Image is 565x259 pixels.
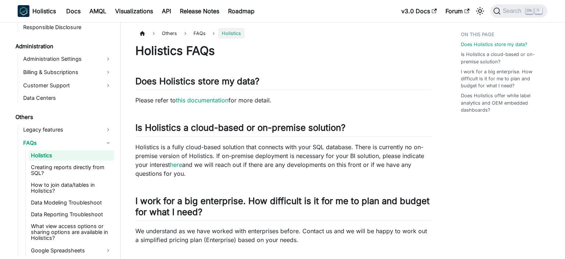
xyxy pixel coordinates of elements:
[21,93,114,103] a: Data Centers
[29,197,114,208] a: Data Modeling Troubleshoot
[397,5,441,17] a: v3.0 Docs
[135,76,431,90] h2: Does Holistics store my data?
[29,162,114,178] a: Creating reports directly from SQL?
[135,28,149,39] a: Home page
[29,245,114,256] a: Google Spreadsheets
[13,112,114,122] a: Others
[158,28,181,39] span: Others
[21,137,114,149] a: FAQs
[135,227,431,244] p: We understand as we have worked with enterprises before. Contact us and we will be happy to work ...
[21,53,114,65] a: Administration Settings
[135,196,431,221] h2: I work for a big enterprise. How difficult is it for me to plan and budget for what I need?
[461,41,527,48] a: Does Holistics store my data?
[135,28,431,39] nav: Breadcrumbs
[21,66,114,78] a: Billing & Subscriptions
[62,5,85,17] a: Docs
[441,5,474,17] a: Forum
[176,97,228,104] a: this documentation
[32,7,56,15] b: Holistics
[218,28,245,39] span: Holistics
[10,22,121,259] nav: Docs sidebar
[85,5,111,17] a: AMQL
[501,8,526,14] span: Search
[461,68,543,90] a: I work for a big enterprise. How difficult is it for me to plan and budget for what I need?
[190,28,209,39] span: FAQs
[474,5,486,17] button: Switch between dark and light mode (currently light mode)
[224,5,259,17] a: Roadmap
[21,124,114,136] a: Legacy features
[111,5,157,17] a: Visualizations
[461,92,543,113] a: Does Holistics offer white label analytics and OEM embedded dashboards?
[21,22,114,32] a: Responsible Disclosure
[135,96,431,105] p: Please refer to for more detail.
[18,5,56,17] a: HolisticsHolistics
[461,51,543,65] a: Is Holistics a cloud-based or on-premise solution?
[29,221,114,243] a: What view access options or sharing options are available in Holistics?
[535,7,542,14] kbd: K
[29,150,114,161] a: Holistics
[175,5,224,17] a: Release Notes
[170,161,182,168] a: here
[21,80,114,91] a: Customer Support
[29,209,114,220] a: Data Reporting Troubleshoot
[490,4,547,18] button: Search (Ctrl+K)
[18,5,29,17] img: Holistics
[135,122,431,136] h2: Is Holistics a cloud-based or on-premise solution?
[135,43,431,58] h1: Holistics FAQs
[13,41,114,52] a: Administration
[157,5,175,17] a: API
[135,143,431,178] p: Holistics is a fully cloud-based solution that connects with your SQL database. There is currentl...
[29,180,114,196] a: How to join data/tables in Holistics?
